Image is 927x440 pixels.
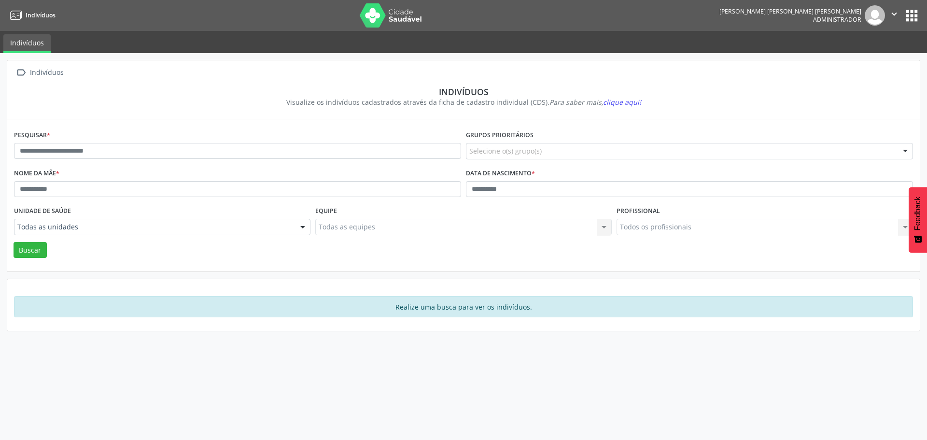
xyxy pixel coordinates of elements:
i: Para saber mais, [549,98,641,107]
span: clique aqui! [603,98,641,107]
img: img [865,5,885,26]
label: Nome da mãe [14,166,59,181]
label: Equipe [315,204,337,219]
span: Feedback [913,197,922,230]
button: Buscar [14,242,47,258]
i:  [14,66,28,80]
div: [PERSON_NAME] [PERSON_NAME] [PERSON_NAME] [719,7,861,15]
button: apps [903,7,920,24]
label: Grupos prioritários [466,128,534,143]
label: Profissional [617,204,660,219]
label: Data de nascimento [466,166,535,181]
span: Selecione o(s) grupo(s) [469,146,542,156]
div: Indivíduos [21,86,906,97]
a: Indivíduos [7,7,56,23]
span: Administrador [813,15,861,24]
div: Indivíduos [28,66,65,80]
span: Indivíduos [26,11,56,19]
label: Pesquisar [14,128,50,143]
a: Indivíduos [3,34,51,53]
div: Visualize os indivíduos cadastrados através da ficha de cadastro individual (CDS). [21,97,906,107]
i:  [889,9,899,19]
span: Todas as unidades [17,222,291,232]
a:  Indivíduos [14,66,65,80]
div: Realize uma busca para ver os indivíduos. [14,296,913,317]
label: Unidade de saúde [14,204,71,219]
button: Feedback - Mostrar pesquisa [909,187,927,253]
button:  [885,5,903,26]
